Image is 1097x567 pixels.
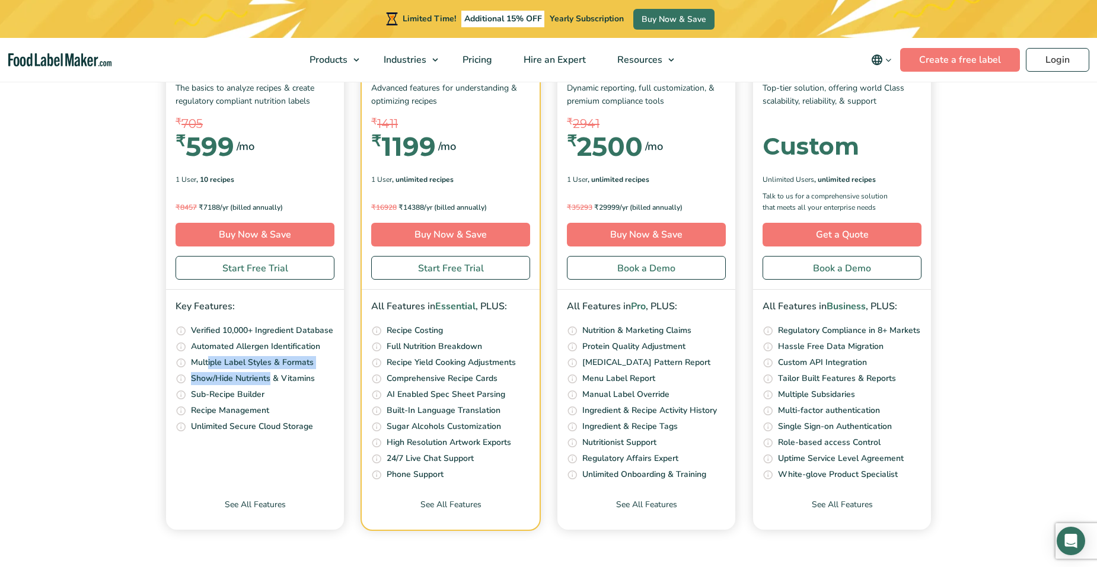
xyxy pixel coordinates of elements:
p: Hassle Free Data Migration [778,340,884,353]
a: Get a Quote [763,223,921,246]
span: , Unlimited Recipes [392,174,454,185]
p: Comprehensive Recipe Cards [387,372,498,385]
a: Login [1026,48,1089,72]
p: Custom API Integration [778,356,867,369]
p: Recipe Management [191,404,269,417]
p: All Features in , PLUS: [371,299,530,315]
a: Pricing [447,38,505,82]
span: Hire an Expert [520,53,587,66]
span: 1411 [377,115,398,133]
a: Buy Now & Save [633,9,715,30]
span: /mo [645,138,663,155]
span: ₹ [176,115,181,129]
a: Industries [368,38,444,82]
del: 8457 [176,203,197,212]
p: Ingredient & Recipe Activity History [582,404,717,417]
span: ₹ [176,133,186,149]
p: Multiple Label Styles & Formats [191,356,314,369]
p: Phone Support [387,468,444,481]
span: /mo [438,138,456,155]
a: See All Features [362,498,540,530]
p: 24/7 Live Chat Support [387,452,474,465]
span: ₹ [371,115,377,129]
span: Pricing [459,53,493,66]
span: ₹ [199,203,203,212]
span: ₹ [371,133,381,149]
p: 29999/yr (billed annually) [567,201,726,213]
p: White-glove Product Specialist [778,468,898,481]
span: 705 [181,115,203,133]
p: Sugar Alcohols Customization [387,420,501,433]
p: Top-tier solution, offering world Class scalability, reliability, & support [763,82,921,108]
a: Start Free Trial [371,256,530,280]
span: Business [827,300,866,313]
span: 2941 [573,115,599,133]
span: Industries [380,53,428,66]
p: 14388/yr (billed annually) [371,201,530,213]
p: Regulatory Affairs Expert [582,452,678,465]
p: Multi-factor authentication [778,404,880,417]
div: 599 [176,133,234,159]
span: ₹ [176,203,180,212]
a: See All Features [753,498,931,530]
p: Tailor Built Features & Reports [778,372,896,385]
span: ₹ [594,203,599,212]
p: All Features in , PLUS: [763,299,921,315]
p: [MEDICAL_DATA] Pattern Report [582,356,710,369]
p: Automated Allergen Identification [191,340,320,353]
p: Built-In Language Translation [387,404,500,417]
div: 2500 [567,133,643,159]
p: Sub-Recipe Builder [191,388,264,401]
p: Unlimited Secure Cloud Storage [191,420,313,433]
p: AI Enabled Spec Sheet Parsing [387,388,505,401]
span: ₹ [567,115,573,129]
a: Hire an Expert [508,38,599,82]
p: The basics to analyze recipes & create regulatory compliant nutrition labels [176,82,334,108]
a: Buy Now & Save [371,223,530,246]
span: , 10 Recipes [196,174,234,185]
a: Resources [602,38,680,82]
a: Products [294,38,365,82]
p: Protein Quality Adjustment [582,340,685,353]
p: All Features in , PLUS: [567,299,726,315]
p: Regulatory Compliance in 8+ Markets [778,324,920,337]
p: Role-based access Control [778,436,881,449]
a: Create a free label [900,48,1020,72]
span: Unlimited Users [763,174,814,185]
div: Open Intercom Messenger [1057,527,1085,555]
span: Yearly Subscription [550,13,624,24]
span: Resources [614,53,664,66]
p: Nutrition & Marketing Claims [582,324,691,337]
p: Manual Label Override [582,388,669,401]
span: , Unlimited Recipes [588,174,649,185]
a: See All Features [557,498,735,530]
span: Products [306,53,349,66]
div: 1199 [371,133,436,159]
p: Full Nutrition Breakdown [387,340,482,353]
p: Uptime Service Level Agreement [778,452,904,465]
span: Pro [631,300,646,313]
span: 1 User [176,174,196,185]
p: Dynamic reporting, full customization, & premium compliance tools [567,82,726,108]
p: Verified 10,000+ Ingredient Database [191,324,333,337]
a: Start Free Trial [176,256,334,280]
span: Limited Time! [403,13,456,24]
del: 35293 [567,203,592,212]
span: ₹ [371,203,376,212]
p: High Resolution Artwork Exports [387,436,511,449]
p: Nutritionist Support [582,436,656,449]
span: /mo [237,138,254,155]
p: Advanced features for understanding & optimizing recipes [371,82,530,108]
span: ₹ [567,203,572,212]
a: See All Features [166,498,344,530]
p: Menu Label Report [582,372,655,385]
span: Additional 15% OFF [461,11,545,27]
p: Show/Hide Nutrients & Vitamins [191,372,315,385]
span: Essential [435,300,476,313]
a: Book a Demo [763,256,921,280]
p: Key Features: [176,299,334,315]
div: Custom [763,134,859,158]
span: ₹ [567,133,577,149]
a: Buy Now & Save [567,223,726,246]
p: Multiple Subsidaries [778,388,855,401]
